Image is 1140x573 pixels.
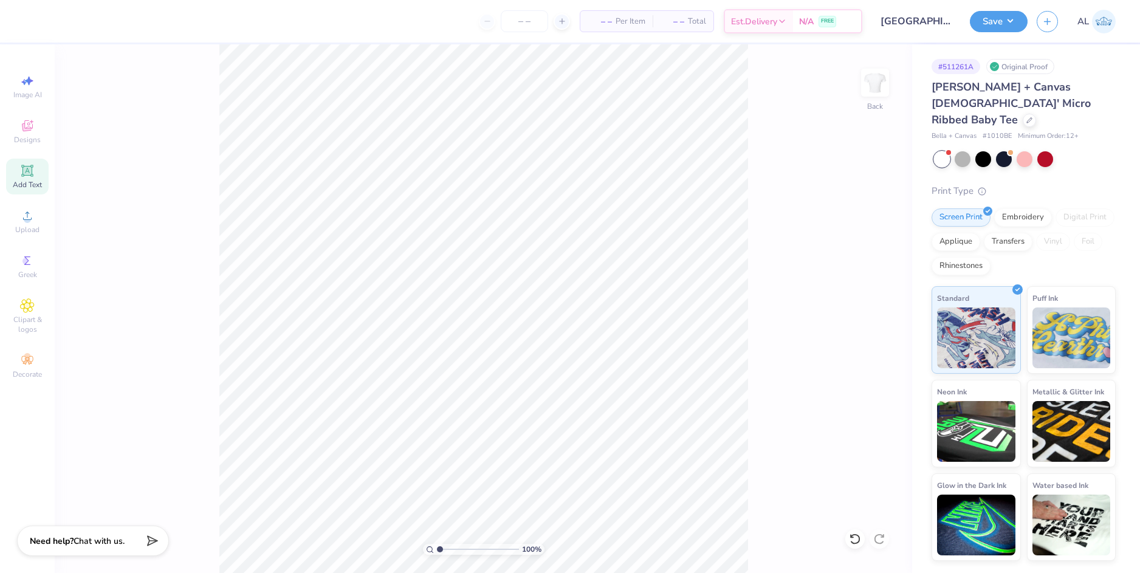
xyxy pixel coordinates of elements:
span: Chat with us. [74,535,125,547]
div: Back [867,101,883,112]
span: Bella + Canvas [932,131,977,142]
input: Untitled Design [871,9,961,33]
div: Foil [1074,233,1102,251]
span: Upload [15,225,39,235]
div: Print Type [932,184,1116,198]
span: – – [588,15,612,28]
span: Designs [14,135,41,145]
div: # 511261A [932,59,980,74]
div: Embroidery [994,208,1052,227]
img: Metallic & Glitter Ink [1032,401,1111,462]
button: Save [970,11,1028,32]
img: Alyzza Lydia Mae Sobrino [1092,10,1116,33]
span: Est. Delivery [731,15,777,28]
div: Vinyl [1036,233,1070,251]
span: Total [688,15,706,28]
img: Glow in the Dark Ink [937,495,1015,555]
img: Back [863,70,887,95]
div: Screen Print [932,208,991,227]
span: Metallic & Glitter Ink [1032,385,1104,398]
span: Decorate [13,369,42,379]
div: Applique [932,233,980,251]
span: [PERSON_NAME] + Canvas [DEMOGRAPHIC_DATA]' Micro Ribbed Baby Tee [932,80,1091,127]
img: Neon Ink [937,401,1015,462]
span: # 1010BE [983,131,1012,142]
img: Puff Ink [1032,307,1111,368]
span: Glow in the Dark Ink [937,479,1006,492]
span: Puff Ink [1032,292,1058,304]
span: – – [660,15,684,28]
span: N/A [799,15,814,28]
strong: Need help? [30,535,74,547]
span: FREE [821,17,834,26]
span: Standard [937,292,969,304]
span: Greek [18,270,37,280]
span: Minimum Order: 12 + [1018,131,1079,142]
span: 100 % [522,544,541,555]
span: Water based Ink [1032,479,1088,492]
img: Water based Ink [1032,495,1111,555]
span: Clipart & logos [6,315,49,334]
a: AL [1077,10,1116,33]
span: Image AI [13,90,42,100]
input: – – [501,10,548,32]
div: Rhinestones [932,257,991,275]
span: Add Text [13,180,42,190]
span: Neon Ink [937,385,967,398]
div: Original Proof [986,59,1054,74]
div: Transfers [984,233,1032,251]
img: Standard [937,307,1015,368]
span: AL [1077,15,1089,29]
div: Digital Print [1056,208,1114,227]
span: Per Item [616,15,645,28]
